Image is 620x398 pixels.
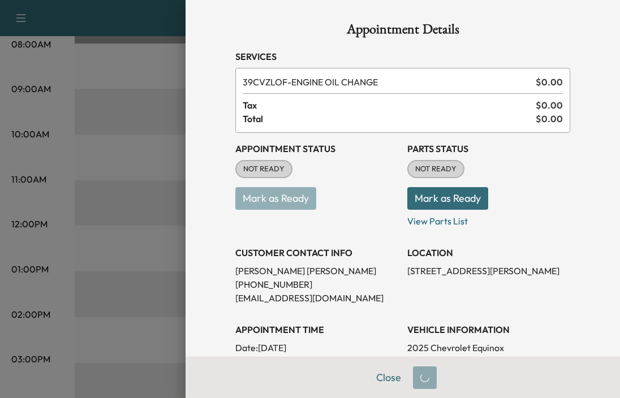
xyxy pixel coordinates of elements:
[235,354,398,368] p: Arrival Window:
[536,112,563,126] span: $ 0.00
[243,75,531,89] span: ENGINE OIL CHANGE
[235,264,398,278] p: [PERSON_NAME] [PERSON_NAME]
[536,75,563,89] span: $ 0.00
[407,187,488,210] button: Mark as Ready
[407,354,570,368] p: [US_VEHICLE_IDENTIFICATION_NUMBER]
[407,323,570,336] h3: VEHICLE INFORMATION
[236,163,291,175] span: NOT READY
[235,23,570,41] h1: Appointment Details
[243,112,536,126] span: Total
[407,246,570,259] h3: LOCATION
[235,142,398,155] h3: Appointment Status
[536,98,563,112] span: $ 0.00
[235,50,570,63] h3: Services
[235,278,398,291] p: [PHONE_NUMBER]
[407,142,570,155] h3: Parts Status
[408,163,463,175] span: NOT READY
[407,264,570,278] p: [STREET_ADDRESS][PERSON_NAME]
[235,323,398,336] h3: APPOINTMENT TIME
[303,354,385,368] span: 6:00 AM - 10:00 AM
[235,246,398,259] h3: CUSTOMER CONTACT INFO
[407,341,570,354] p: 2025 Chevrolet Equinox
[407,210,570,228] p: View Parts List
[235,291,398,305] p: [EMAIL_ADDRESS][DOMAIN_NAME]
[369,366,408,389] button: Close
[243,98,536,112] span: Tax
[235,341,398,354] p: Date: [DATE]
